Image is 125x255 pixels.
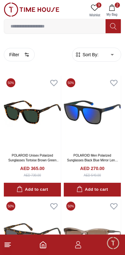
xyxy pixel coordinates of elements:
[64,183,121,197] button: Add to cart
[77,186,108,193] div: Add to cart
[75,51,99,58] button: Sort By:
[96,3,101,8] span: 9
[20,165,44,172] h4: AED 365.00
[81,51,99,58] span: Sort By:
[6,202,15,211] span: 50 %
[104,12,120,17] span: My Bag
[106,236,120,250] div: Chat Widget
[103,3,121,19] button: 2My Bag
[6,78,15,87] span: 50 %
[80,165,104,172] h4: AED 270.00
[24,173,41,178] div: AED 730.00
[66,78,75,87] span: 50 %
[87,13,103,18] span: Wishlist
[87,3,103,19] a: 9Wishlist
[64,76,121,149] img: POLAROID Men Polarized Sunglasses Black Blue Mirror Lens-PLD2162SOVK5X
[84,173,101,178] div: AED 540.00
[39,241,47,249] a: Home
[4,48,35,61] button: Filter
[115,3,120,8] span: 2
[66,202,75,211] span: 50 %
[7,154,60,167] a: POLAROID Unisex Polarized Sunglasses Tortoise Brown Green Gradient Lens-PLD4167/S/X086UC
[17,186,48,193] div: Add to cart
[4,3,59,17] img: ...
[67,154,118,167] a: POLAROID Men Polarized Sunglasses Black Blue Mirror Lens-PLD2162SOVK5X
[4,76,61,149] img: POLAROID Unisex Polarized Sunglasses Tortoise Brown Green Gradient Lens-PLD4167/S/X086UC
[4,183,61,197] button: Add to cart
